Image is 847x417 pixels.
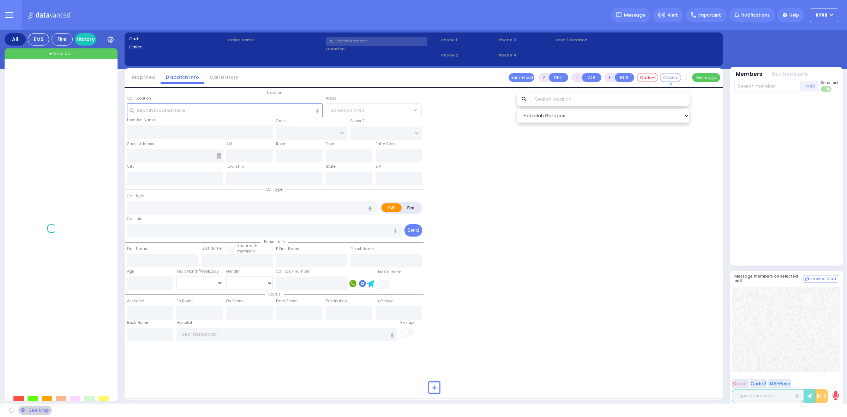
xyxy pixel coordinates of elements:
[127,320,148,326] label: Back Home
[127,141,154,147] label: Street Address
[276,118,289,124] label: Cross 1
[376,298,394,304] label: In Service
[736,70,762,78] button: Members
[615,73,634,82] button: BUS
[350,118,365,124] label: Cross 2
[509,73,534,82] button: Transfer call
[326,46,439,52] label: Location
[265,292,284,297] span: Status
[127,193,144,199] label: Call Type
[276,269,310,274] label: Call back number
[127,74,161,81] a: Map View
[276,141,287,147] label: Room
[5,33,26,46] div: All
[228,37,324,43] label: Caller name
[401,203,421,212] label: Fire
[52,33,73,46] div: Fire
[202,246,222,251] label: Last Name
[499,52,554,58] span: Phone 4
[263,90,286,95] span: Location
[226,164,244,169] label: Township
[556,37,637,43] label: Last 3 location
[810,276,836,281] span: Internal Chat
[816,12,827,18] span: ky68
[226,141,233,147] label: Apt
[549,73,568,82] button: UNIT
[668,12,678,18] span: Alert
[377,269,401,275] label: Use Callback
[734,81,800,91] input: Search member
[376,141,396,147] label: Entry Code
[805,278,809,281] img: comment-alt.png
[276,246,299,252] label: P First Name
[637,73,658,82] button: Code-1
[127,117,155,123] label: Location Name
[176,328,397,341] input: Search hospital
[204,74,244,81] a: Call History
[127,103,323,117] input: Search location here
[750,379,767,388] button: Code 2
[127,96,151,101] label: Call Location
[161,74,204,81] a: Dispatch info
[326,164,336,169] label: State
[28,33,49,46] div: EMS
[263,187,286,192] span: Call type
[326,141,334,147] label: Floor
[237,249,255,254] span: members
[237,243,257,248] small: Share with
[530,92,690,106] input: Search location
[616,12,621,18] img: message.svg
[276,298,298,304] label: From Scene
[404,224,422,237] button: Send
[350,246,374,252] label: P Last Name
[226,269,240,274] label: Gender
[326,298,347,304] label: Destination
[326,96,336,101] label: Areas
[129,36,226,42] label: Cad:
[441,37,496,43] span: Phone 1
[176,298,193,304] label: En Route
[127,164,134,169] label: City
[741,12,770,18] span: Notifications
[176,320,192,326] label: Hospital
[734,274,804,283] h5: Message members on selected call
[216,153,221,159] span: Other building occupants
[226,298,244,304] label: On Scene
[768,379,791,388] button: ALS-Rush
[382,203,402,212] label: EMS
[326,37,427,46] input: Search a contact
[582,73,601,82] button: ALS
[789,12,799,18] span: Help
[821,80,838,85] span: Send text
[732,379,749,388] button: Code 1
[331,107,365,114] span: Select an area
[28,11,75,19] img: Logo
[376,164,381,169] label: ZIP
[660,73,681,82] button: Covered
[810,8,838,22] button: ky68
[260,239,288,244] span: Patient info
[499,37,554,43] span: Phone 3
[771,70,808,78] button: Notifications
[441,52,496,58] span: Phone 2
[176,269,223,274] div: Year/Month/Week/Day
[127,246,147,252] label: First Name
[127,216,142,222] label: Call Info
[127,298,144,304] label: Assigned
[129,44,226,50] label: Caller:
[18,406,52,415] div: See map
[692,73,720,82] button: Message
[75,33,96,46] a: History
[127,269,134,274] label: Age
[698,12,721,18] span: Important
[804,275,838,283] button: Internal Chat
[400,320,414,326] label: Pick up
[49,50,73,57] span: + New call
[821,85,832,93] label: Turn off text
[624,12,645,19] span: Message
